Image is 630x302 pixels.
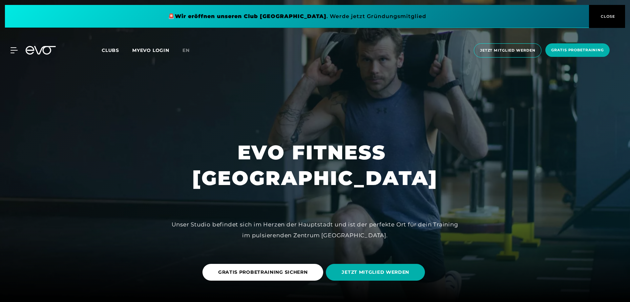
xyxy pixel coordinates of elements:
div: Unser Studio befindet sich im Herzen der Hauptstadt und ist der perfekte Ort für dein Training im... [167,219,463,241]
span: CLOSE [599,13,615,19]
a: en [182,47,198,54]
span: Gratis Probetraining [551,47,604,53]
span: Clubs [102,47,119,53]
span: JETZT MITGLIED WERDEN [342,269,409,276]
h1: EVO FITNESS [GEOGRAPHIC_DATA] [192,140,438,191]
span: GRATIS PROBETRAINING SICHERN [218,269,308,276]
a: Jetzt Mitglied werden [472,43,543,58]
span: en [182,47,190,53]
a: JETZT MITGLIED WERDEN [326,259,428,286]
a: MYEVO LOGIN [132,47,169,53]
a: Clubs [102,47,132,53]
a: GRATIS PROBETRAINING SICHERN [202,259,326,286]
button: CLOSE [589,5,625,28]
span: Jetzt Mitglied werden [480,48,535,53]
a: Gratis Probetraining [543,43,612,58]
